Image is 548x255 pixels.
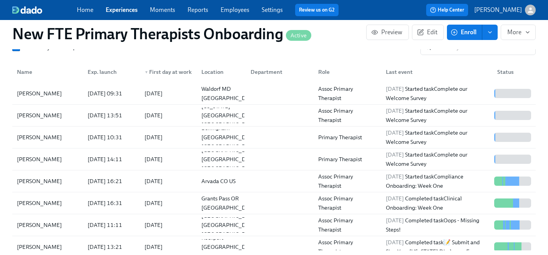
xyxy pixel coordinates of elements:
a: Reports [188,6,208,13]
div: Arvada CO US [198,177,244,186]
div: [PERSON_NAME][DATE] 16:21[DATE]Arvada CO USAssoc Primary Therapist[DATE] Started taskCompliance O... [12,170,536,192]
div: [DATE] 10:31 [85,133,138,142]
div: [PERSON_NAME][DATE] 09:31[DATE]Waldorf MD [GEOGRAPHIC_DATA]Assoc Primary Therapist[DATE] Started ... [12,83,536,105]
span: [DATE] [386,129,404,136]
a: Settings [262,6,283,13]
span: [DATE] [386,173,404,180]
div: [DATE] 13:51 [85,111,138,120]
a: Review us on G2 [299,6,335,14]
div: [DATE] 16:21 [85,177,138,186]
div: Completed task Oops - Missing Steps! [383,216,491,234]
div: Department [247,67,312,77]
div: Exp. launch [85,67,138,77]
div: Started task Complete our Welcome Survey [383,128,491,147]
img: dado [12,6,42,14]
button: Help Center [426,4,468,16]
div: [DATE] [144,220,163,230]
div: Started task Complete our Welcome Survey [383,150,491,168]
div: Assoc Primary Therapist [315,106,380,125]
a: Home [77,6,93,13]
div: Waldorf MD [GEOGRAPHIC_DATA] [198,84,261,103]
span: [DATE] [386,85,404,92]
div: Location [195,64,244,80]
div: [PERSON_NAME] [14,133,81,142]
div: [PERSON_NAME] [14,242,81,252]
p: [PERSON_NAME] [474,6,522,14]
button: More [501,25,536,40]
button: enroll [482,25,498,40]
div: Location [198,67,244,77]
span: Active [286,33,311,38]
div: Status [491,64,534,80]
div: Started task Complete our Welcome Survey [383,106,491,125]
div: Exp. launch [81,64,138,80]
h1: New FTE Primary Therapists Onboarding [12,25,311,43]
div: Completed task Clinical Onboarding: Week One [383,194,491,212]
button: [PERSON_NAME] [474,5,536,15]
div: Started task Compliance Onboarding: Week One [383,172,491,190]
span: [DATE] [386,239,404,246]
span: Preview [373,28,402,36]
div: Assoc Primary Therapist [315,84,380,103]
span: More [507,28,529,36]
button: Edit [412,25,444,40]
div: [PERSON_NAME] [14,220,81,230]
div: [DATE] [144,177,163,186]
div: [PERSON_NAME][DATE] 10:31[DATE]Bellingham [GEOGRAPHIC_DATA] [GEOGRAPHIC_DATA]Primary Therapist[DA... [12,127,536,148]
div: Name [14,64,81,80]
div: Primary Therapist [315,133,380,142]
div: Assoc Primary Therapist [315,216,380,234]
div: [PERSON_NAME][DATE] 11:11[DATE][GEOGRAPHIC_DATA] [GEOGRAPHIC_DATA] [GEOGRAPHIC_DATA]Assoc Primary... [12,214,536,236]
div: [PERSON_NAME][DATE] 16:31[DATE]Grants Pass OR [GEOGRAPHIC_DATA]Assoc Primary Therapist[DATE] Comp... [12,192,536,214]
div: [DATE] 16:31 [85,198,138,208]
span: [DATE] [386,151,404,158]
div: ▼First day at work [138,64,195,80]
div: Role [315,67,380,77]
a: Employees [221,6,249,13]
span: Help Center [430,6,464,14]
div: [PERSON_NAME] [14,89,81,98]
div: Role [312,64,380,80]
div: Grants Pass OR [GEOGRAPHIC_DATA] [198,194,261,212]
span: Enroll [452,28,477,36]
div: [PERSON_NAME] [14,198,81,208]
div: [DATE] [144,133,163,142]
span: ▼ [144,70,148,74]
span: Edit [418,28,437,36]
span: [DATE] [386,217,404,224]
div: [US_STATE] [GEOGRAPHIC_DATA] [GEOGRAPHIC_DATA] [198,102,261,129]
div: [GEOGRAPHIC_DATA] [GEOGRAPHIC_DATA] [GEOGRAPHIC_DATA] [198,145,261,173]
span: [DATE] [386,195,404,202]
div: Department [244,64,312,80]
div: [GEOGRAPHIC_DATA] [GEOGRAPHIC_DATA] [GEOGRAPHIC_DATA] [198,211,261,239]
button: Review us on G2 [295,4,339,16]
a: Experiences [106,6,138,13]
button: Enroll [447,25,482,40]
div: Last event [380,64,491,80]
div: [DATE] 14:11 [85,155,138,164]
div: [DATE] 13:21 [85,242,138,252]
a: dado [12,6,77,14]
div: Assoc Primary Therapist [315,172,380,190]
div: [DATE] [144,89,163,98]
div: Last event [383,67,491,77]
div: Started task Complete our Welcome Survey [383,84,491,103]
div: [DATE] 09:31 [85,89,138,98]
div: [DATE] [144,198,163,208]
div: [PERSON_NAME] [14,155,81,164]
div: [PERSON_NAME] [14,177,81,186]
a: Moments [150,6,175,13]
div: [DATE] [144,111,163,120]
div: Name [14,67,81,77]
div: [DATE] [144,242,163,252]
div: Primary Therapist [315,155,380,164]
div: Assoc Primary Therapist [315,194,380,212]
div: [PERSON_NAME][DATE] 14:11[DATE][GEOGRAPHIC_DATA] [GEOGRAPHIC_DATA] [GEOGRAPHIC_DATA]Primary Thera... [12,148,536,170]
div: First day at work [141,67,195,77]
div: [PERSON_NAME][DATE] 13:51[DATE][US_STATE] [GEOGRAPHIC_DATA] [GEOGRAPHIC_DATA]Assoc Primary Therap... [12,105,536,127]
div: [DATE] 11:11 [85,220,138,230]
span: [DATE] [386,107,404,114]
div: [PERSON_NAME] [14,111,81,120]
button: Preview [366,25,409,40]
